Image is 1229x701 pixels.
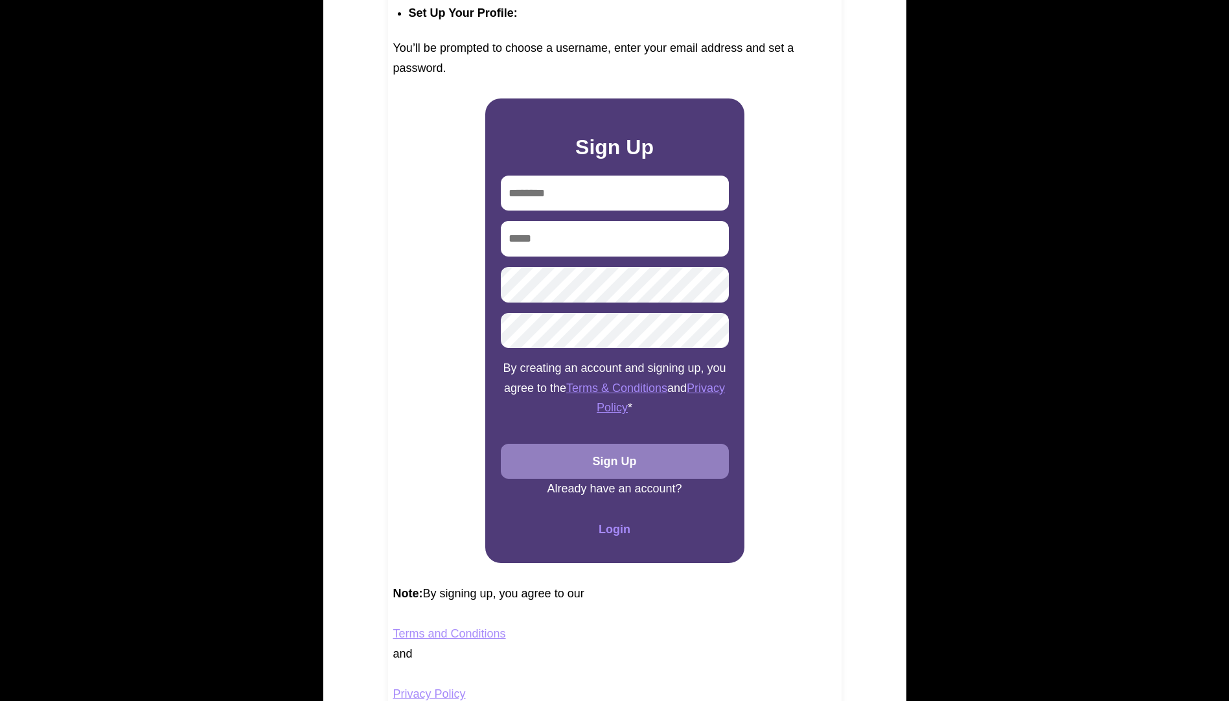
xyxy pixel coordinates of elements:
[393,584,836,604] p: By signing up, you agree to our
[501,358,729,418] p: By creating an account and signing up, you agree to the and
[566,382,667,395] a: Terms & Conditions
[393,687,466,700] a: Privacy Policy
[393,587,423,600] strong: Note:
[501,479,729,499] p: Already have an account?
[501,135,729,159] h2: Sign Up
[409,6,518,19] strong: Set Up Your Profile:
[501,444,729,479] button: Sign Up
[393,644,836,664] p: and
[393,38,836,78] p: You’ll be prompted to choose a username, enter your email address and set a password.
[393,627,506,640] a: Terms and Conditions
[501,520,729,540] button: Login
